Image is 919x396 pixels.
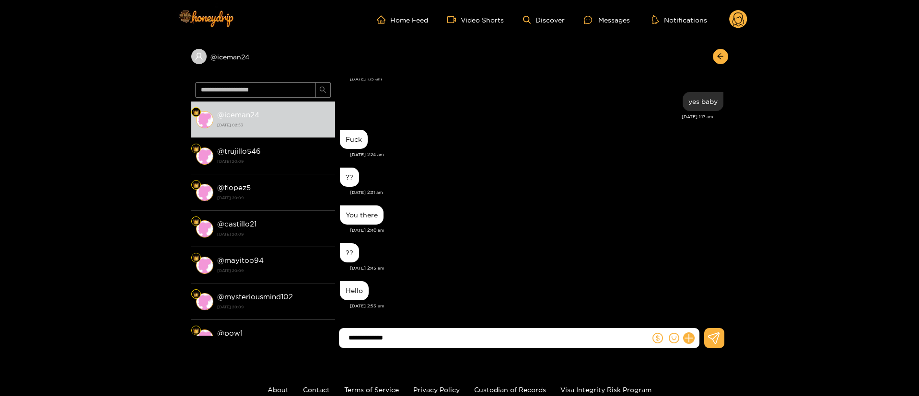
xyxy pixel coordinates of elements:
[340,281,369,300] div: Aug. 21, 2:53 am
[193,182,199,188] img: Fan Level
[193,146,199,152] img: Fan Level
[474,386,546,393] a: Custodian of Records
[377,15,428,24] a: Home Feed
[193,292,199,297] img: Fan Level
[350,189,723,196] div: [DATE] 2:31 am
[217,266,330,275] strong: [DATE] 20:09
[315,82,331,98] button: search
[340,243,359,262] div: Aug. 21, 2:45 am
[669,333,679,343] span: smile
[196,329,213,347] img: conversation
[340,168,359,187] div: Aug. 21, 2:31 am
[217,303,330,311] strong: [DATE] 20:09
[560,386,651,393] a: Visa Integrity Risk Program
[350,151,723,158] div: [DATE] 2:24 am
[447,15,504,24] a: Video Shorts
[303,386,330,393] a: Contact
[196,293,213,310] img: conversation
[217,111,259,119] strong: @ iceman24
[217,220,256,228] strong: @ castillo21
[523,16,565,24] a: Discover
[319,86,326,94] span: search
[346,287,363,294] div: Hello
[688,98,718,105] div: yes baby
[191,49,335,64] div: @iceman24
[217,121,330,129] strong: [DATE] 02:53
[584,14,630,25] div: Messages
[217,193,330,202] strong: [DATE] 20:09
[651,331,665,345] button: dollar
[717,53,724,61] span: arrow-left
[340,205,384,225] div: Aug. 21, 2:40 am
[652,333,663,343] span: dollar
[346,136,362,143] div: Fuck
[268,386,289,393] a: About
[193,255,199,261] img: Fan Level
[346,249,353,257] div: ??
[193,110,199,115] img: Fan Level
[217,157,330,166] strong: [DATE] 20:09
[217,183,251,192] strong: @ flopez5
[217,256,264,264] strong: @ mayitoo94
[344,386,399,393] a: Terms of Service
[217,329,243,337] strong: @ pow1
[350,265,723,272] div: [DATE] 2:45 am
[447,15,461,24] span: video-camera
[193,328,199,334] img: Fan Level
[196,184,213,201] img: conversation
[713,49,728,64] button: arrow-left
[217,293,293,301] strong: @ mysteriousmind102
[217,147,261,155] strong: @ trujillo546
[340,113,713,120] div: [DATE] 1:17 am
[196,257,213,274] img: conversation
[683,92,723,111] div: Aug. 21, 1:17 am
[413,386,460,393] a: Privacy Policy
[346,211,378,219] div: You there
[196,111,213,128] img: conversation
[350,227,723,234] div: [DATE] 2:40 am
[340,130,368,149] div: Aug. 21, 2:24 am
[377,15,390,24] span: home
[196,147,213,165] img: conversation
[217,230,330,238] strong: [DATE] 20:09
[346,173,353,181] div: ??
[193,219,199,225] img: Fan Level
[649,15,710,24] button: Notifications
[196,220,213,238] img: conversation
[350,76,723,82] div: [DATE] 1:15 am
[195,52,203,61] span: user
[350,303,723,309] div: [DATE] 2:53 am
